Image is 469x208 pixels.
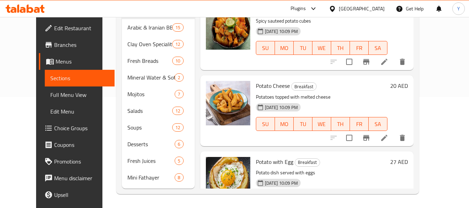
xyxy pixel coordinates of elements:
[296,43,310,53] span: TU
[342,55,357,69] span: Select to update
[350,117,369,131] button: FR
[262,180,301,186] span: [DATE] 10:09 PM
[206,81,250,125] img: Potato Cheese
[127,123,173,132] span: Soups
[175,140,183,148] div: items
[256,93,387,101] p: Potatoes topped with melted cheese
[256,81,290,91] span: Potato Cheese
[50,74,109,82] span: Sections
[312,117,331,131] button: WE
[127,40,173,48] span: Clay Oven Speciality
[175,90,183,98] div: items
[172,107,183,115] div: items
[122,86,195,102] div: Mojitos7
[390,157,408,167] h6: 27 AED
[172,123,183,132] div: items
[56,57,109,66] span: Menus
[54,24,109,32] span: Edit Restaurant
[127,57,173,65] div: Fresh Breads
[259,43,272,53] span: SU
[45,70,115,86] a: Sections
[172,57,183,65] div: items
[315,119,328,129] span: WE
[206,5,250,50] img: Potato Harrah
[127,23,173,32] span: Arabic & Iranian BBQ
[394,53,411,70] button: delete
[334,119,347,129] span: TH
[173,108,183,114] span: 12
[122,136,195,152] div: Desserts6
[127,107,173,115] span: Salads
[173,58,183,64] span: 10
[54,141,109,149] span: Coupons
[339,5,385,13] div: [GEOGRAPHIC_DATA]
[371,43,385,53] span: SA
[256,168,387,177] p: Potato dish served with eggs
[175,141,183,148] span: 6
[294,41,312,55] button: TU
[275,41,294,55] button: MO
[54,191,109,199] span: Upsell
[127,73,175,82] span: Mineral Water & Soft Drinks
[39,36,115,53] a: Branches
[54,124,109,132] span: Choice Groups
[390,81,408,91] h6: 20 AED
[358,130,375,146] button: Branch-specific-item
[122,119,195,136] div: Soups12
[122,69,195,86] div: Mineral Water & Soft Drinks2
[262,28,301,35] span: [DATE] 10:09 PM
[175,74,183,81] span: 2
[39,53,115,70] a: Menus
[122,19,195,36] div: Arabic & Iranian BBQ15
[256,117,275,131] button: SU
[54,157,109,166] span: Promotions
[39,186,115,203] a: Upsell
[173,24,183,31] span: 15
[50,107,109,116] span: Edit Menu
[369,117,387,131] button: SA
[295,158,320,167] div: Breakfast
[45,103,115,120] a: Edit Menu
[175,173,183,182] div: items
[369,41,387,55] button: SA
[175,73,183,82] div: items
[39,170,115,186] a: Menu disclaimer
[262,104,301,111] span: [DATE] 10:09 PM
[127,140,175,148] span: Desserts
[39,20,115,36] a: Edit Restaurant
[380,58,388,66] a: Edit menu item
[127,173,175,182] span: Mini Fathayer
[371,119,385,129] span: SA
[173,41,183,48] span: 12
[122,169,195,186] div: Mini Fathayer8
[275,117,294,131] button: MO
[256,41,275,55] button: SU
[127,157,175,165] div: Fresh Juices
[292,83,316,91] span: Breakfast
[127,90,175,98] span: Mojitos
[331,117,350,131] button: TH
[350,41,369,55] button: FR
[39,153,115,170] a: Promotions
[394,130,411,146] button: delete
[122,152,195,169] div: Fresh Juices5
[256,17,387,25] p: Spicy sauteed potato cubes
[291,82,317,91] div: Breakfast
[334,43,347,53] span: TH
[331,41,350,55] button: TH
[173,124,183,131] span: 12
[172,23,183,32] div: items
[39,136,115,153] a: Coupons
[358,53,375,70] button: Branch-specific-item
[353,119,366,129] span: FR
[122,36,195,52] div: Clay Oven Speciality12
[353,43,366,53] span: FR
